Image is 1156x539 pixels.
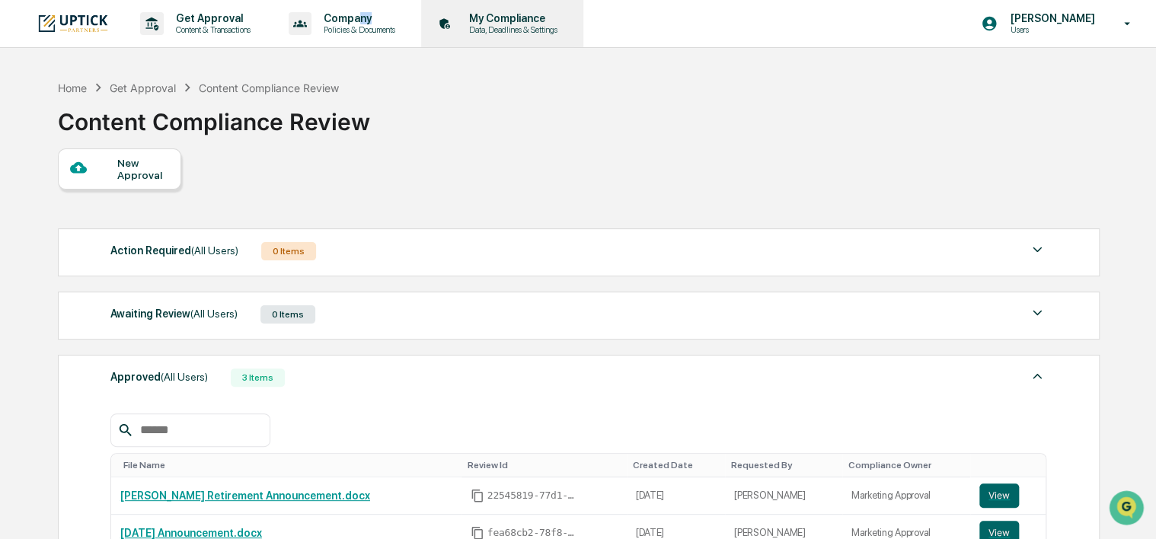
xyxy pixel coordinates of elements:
[842,477,971,515] td: Marketing Approval
[231,368,285,387] div: 3 Items
[627,477,725,515] td: [DATE]
[199,81,339,94] div: Content Compliance Review
[58,96,370,136] div: Content Compliance Review
[52,116,250,132] div: Start new chat
[123,460,455,470] div: Toggle SortBy
[468,460,621,470] div: Toggle SortBy
[110,304,238,324] div: Awaiting Review
[120,527,262,539] a: [DATE] Announcement.docx
[457,24,565,35] p: Data, Deadlines & Settings
[152,258,184,269] span: Pylon
[15,193,27,206] div: 🖐️
[110,193,123,206] div: 🗄️
[110,241,238,260] div: Action Required
[52,132,193,144] div: We're available if you need us!
[104,186,195,213] a: 🗄️Attestations
[191,244,238,257] span: (All Users)
[259,121,277,139] button: Start new chat
[161,371,208,383] span: (All Users)
[725,477,842,515] td: [PERSON_NAME]
[731,460,836,470] div: Toggle SortBy
[1028,241,1046,259] img: caret
[633,460,719,470] div: Toggle SortBy
[979,483,1019,508] button: View
[457,12,565,24] p: My Compliance
[15,32,277,56] p: How can we help?
[998,12,1102,24] p: [PERSON_NAME]
[1107,489,1148,530] iframe: Open customer support
[471,489,484,502] span: Copy Id
[126,192,189,207] span: Attestations
[15,222,27,234] div: 🔎
[260,305,315,324] div: 0 Items
[190,308,238,320] span: (All Users)
[107,257,184,269] a: Powered byPylon
[110,367,208,387] div: Approved
[311,12,403,24] p: Company
[164,24,258,35] p: Content & Transactions
[37,13,110,33] img: logo
[261,242,316,260] div: 0 Items
[982,460,1039,470] div: Toggle SortBy
[487,527,579,539] span: fea68cb2-78f8-44ef-8a3e-910da5e37b35
[1028,304,1046,322] img: caret
[120,490,370,502] a: [PERSON_NAME] Retirement Announcement.docx
[30,192,98,207] span: Preclearance
[1028,367,1046,385] img: caret
[848,460,965,470] div: Toggle SortBy
[30,221,96,236] span: Data Lookup
[311,24,403,35] p: Policies & Documents
[15,116,43,144] img: 1746055101610-c473b297-6a78-478c-a979-82029cc54cd1
[117,157,168,181] div: New Approval
[58,81,87,94] div: Home
[487,490,579,502] span: 22545819-77d1-4665-b46d-21b09aa43502
[9,186,104,213] a: 🖐️Preclearance
[998,24,1102,35] p: Users
[110,81,176,94] div: Get Approval
[979,483,1036,508] a: View
[164,12,258,24] p: Get Approval
[9,215,102,242] a: 🔎Data Lookup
